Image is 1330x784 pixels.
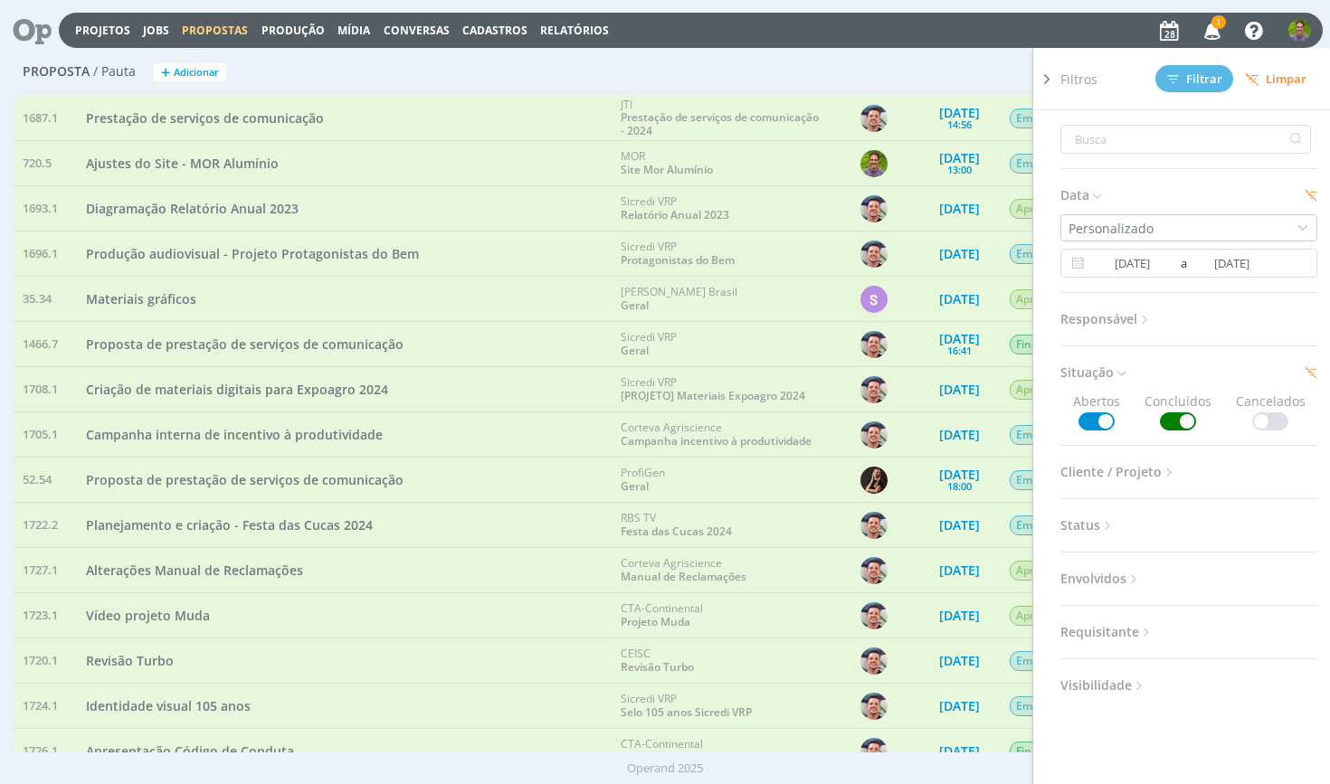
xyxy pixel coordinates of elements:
[1073,392,1120,430] span: Abertos
[1233,66,1318,92] button: Limpar
[23,290,52,308] span: 35.34
[1009,515,1076,535] span: Em Aberto
[620,298,648,313] a: Geral
[620,343,648,358] a: Geral
[947,481,972,491] div: 18:00
[1060,184,1105,207] span: Data
[138,24,175,38] button: Jobs
[384,23,450,38] a: Conversas
[143,23,169,38] a: Jobs
[1211,15,1226,29] span: 1
[1287,14,1312,46] button: T
[860,602,887,629] img: C
[620,512,731,538] div: RBS TV
[23,471,52,489] span: 52.54
[1069,219,1157,238] div: Personalizado
[860,105,887,132] img: C
[23,742,58,760] span: 1726.1
[620,376,804,402] div: Sicredi VRP
[1060,70,1097,89] span: Filtros
[860,286,887,313] div: S
[540,23,609,38] a: Relatórios
[860,467,887,494] img: L
[154,63,226,82] button: +Adicionar
[620,421,811,448] div: Corteva Agriscience
[939,107,980,119] div: [DATE]
[86,607,210,624] span: Vídeo projeto Muda
[535,24,614,38] button: Relatórios
[1088,252,1176,274] input: Data inicial
[176,24,253,38] button: Propostas
[70,24,136,38] button: Projetos
[1009,651,1076,671] span: Em Aberto
[1060,460,1177,484] span: Cliente / Projeto
[23,516,58,534] span: 1722.2
[939,293,980,306] div: [DATE]
[620,602,702,628] div: CTA-Continental
[332,24,375,38] button: Mídia
[23,64,90,80] span: Proposta
[1060,620,1154,644] span: Requisitante
[86,335,404,354] a: Proposta de prestação de serviços de comunicação
[86,290,196,307] span: Materiais gráficos
[1009,696,1076,716] span: Em Aberto
[939,333,980,345] div: [DATE]
[1060,567,1142,590] span: Envolvidos
[620,524,731,539] a: Festa das Cucas 2024
[947,165,972,175] div: 13:00
[86,515,373,534] a: Planejamento e criação - Festa das Cucas 2024
[337,23,370,38] a: Mídia
[620,162,712,177] a: Site Mor Alumínio
[1009,741,1073,761] span: Finalizado
[1009,470,1076,490] span: Em Aberto
[620,195,728,222] div: Sicredi VRP
[939,519,980,532] div: [DATE]
[182,23,248,38] span: Propostas
[860,647,887,675] img: C
[256,24,330,38] button: Produção
[86,380,388,399] a: Criação de materiais digitais para Expoagro 2024
[23,697,58,715] span: 1724.1
[23,652,58,670] span: 1720.1
[620,704,751,720] a: Selo 105 anos Sicredi VRP
[620,99,819,137] div: JTI
[23,426,58,444] span: 1705.1
[23,155,52,173] span: 720.5
[462,23,527,38] span: Cadastros
[620,467,664,493] div: ProfiGen
[939,248,980,260] div: [DATE]
[1009,289,1070,309] span: Aprovado
[947,119,972,129] div: 14:56
[860,195,887,222] img: C
[939,609,980,622] div: [DATE]
[378,24,455,38] button: Conversas
[860,150,887,177] img: T
[1009,109,1076,128] span: Em Aberto
[620,557,746,583] div: Corteva Agriscience
[860,421,887,449] img: C
[620,252,734,268] a: Protagonistas do Bem
[860,241,887,268] img: C
[86,606,210,625] a: Vídeo projeto Muda
[939,655,980,667] div: [DATE]
[939,152,980,165] div: [DATE]
[86,696,251,715] a: Identidade visual 105 anos
[86,154,279,173] a: Ajustes do Site - MOR Alumínio
[1009,199,1070,219] span: Aprovado
[1009,335,1073,354] span: Finalizado
[86,697,251,714] span: Identidade visual 105 anos
[939,564,980,577] div: [DATE]
[860,738,887,765] img: C
[75,23,130,38] a: Projetos
[620,614,689,629] a: Projeto Muda
[860,693,887,720] img: C
[620,286,736,312] div: [PERSON_NAME] Brasil
[86,155,279,172] span: Ajustes do Site - MOR Alumínio
[1060,514,1116,537] span: Status
[860,512,887,539] img: C
[1145,392,1211,430] span: Concluídos
[860,376,887,403] img: C
[86,200,299,217] span: Diagramação Relatório Anual 2023
[86,244,419,263] a: Produção audiovisual - Projeto Protagonistas do Bem
[1061,219,1157,238] div: Personalizado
